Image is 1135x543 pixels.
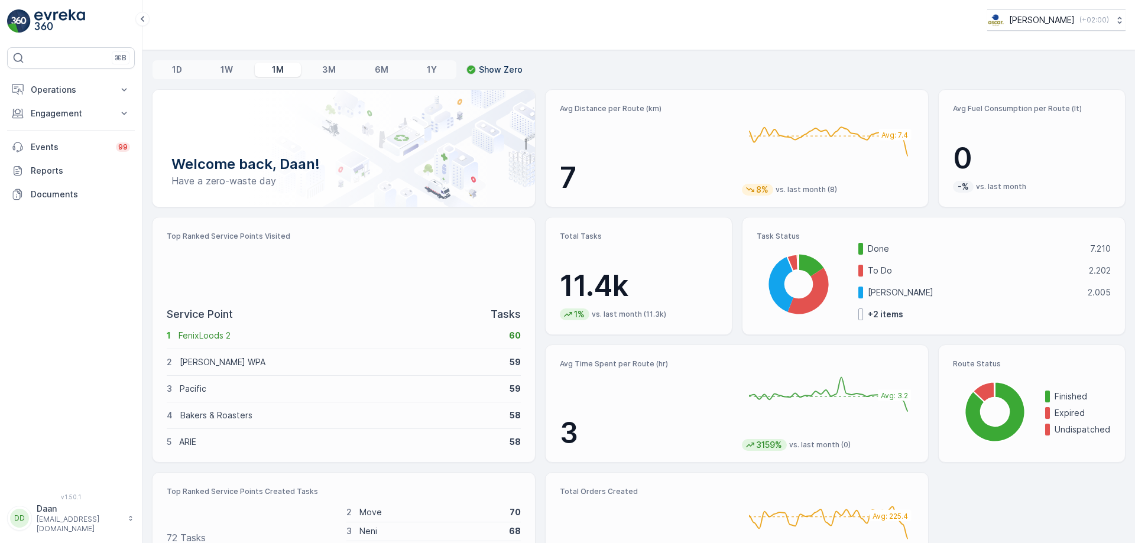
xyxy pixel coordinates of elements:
p: 58 [510,409,521,421]
p: Operations [31,84,111,96]
p: Daan [37,503,122,515]
p: Route Status [953,359,1111,369]
p: 3159% [755,439,783,451]
p: Avg Distance per Route (km) [560,104,732,113]
p: Task Status [757,232,1111,241]
p: Top Ranked Service Points Created Tasks [167,487,521,496]
p: 1M [272,64,284,76]
a: Documents [7,183,135,206]
p: 1% [573,308,586,320]
p: 3 [346,525,352,537]
button: Engagement [7,102,135,125]
p: 68 [509,525,521,537]
img: basis-logo_rgb2x.png [987,14,1004,27]
p: ARIE [179,436,502,448]
p: 2.005 [1088,287,1111,298]
p: vs. last month [976,182,1026,191]
p: 70 [510,506,521,518]
p: 1 [167,330,171,342]
p: 2.202 [1089,265,1111,277]
p: vs. last month (11.3k) [592,310,666,319]
p: 3M [322,64,336,76]
p: 1Y [427,64,437,76]
p: Engagement [31,108,111,119]
p: Welcome back, Daan! [171,155,516,174]
p: -% [956,181,970,193]
p: Undispatched [1055,424,1111,435]
p: vs. last month (0) [789,440,851,450]
p: Documents [31,188,130,200]
p: 59 [510,383,521,395]
span: v 1.50.1 [7,493,135,500]
p: Move [359,506,502,518]
p: 60 [509,330,521,342]
p: 8% [755,184,770,196]
p: Total Tasks [560,232,718,241]
p: 2 [167,356,172,368]
p: 4 [167,409,173,421]
div: DD [10,509,29,528]
p: 3 [167,383,172,395]
p: Expired [1055,407,1111,419]
p: Total Orders Created [560,487,732,496]
button: Operations [7,78,135,102]
p: 0 [953,141,1111,176]
p: Reports [31,165,130,177]
p: Neni [359,525,502,537]
img: logo_light-DOdMpM7g.png [34,9,85,33]
button: [PERSON_NAME](+02:00) [987,9,1126,31]
p: FenixLoods 2 [179,330,501,342]
p: 5 [167,436,171,448]
button: DDDaan[EMAIL_ADDRESS][DOMAIN_NAME] [7,503,135,534]
p: [PERSON_NAME] WPA [180,356,502,368]
p: [EMAIL_ADDRESS][DOMAIN_NAME] [37,515,122,534]
a: Events99 [7,135,135,159]
p: Tasks [491,306,521,323]
p: Events [31,141,109,153]
p: 99 [118,142,128,152]
a: Reports [7,159,135,183]
p: 1W [220,64,233,76]
p: Service Point [167,306,233,323]
p: 11.4k [560,268,718,304]
p: 58 [510,436,521,448]
p: ⌘B [115,53,127,63]
p: 7 [560,160,732,196]
p: Show Zero [479,64,523,76]
p: 59 [510,356,521,368]
p: 7.210 [1090,243,1111,255]
p: Bakers & Roasters [180,409,502,421]
img: logo [7,9,31,33]
p: 6M [375,64,388,76]
p: Avg Time Spent per Route (hr) [560,359,732,369]
p: Have a zero-waste day [171,174,516,188]
p: Finished [1055,391,1111,402]
p: [PERSON_NAME] [868,287,1080,298]
p: Done [868,243,1082,255]
p: + 2 items [868,308,903,320]
p: 2 [346,506,352,518]
p: vs. last month (8) [776,185,837,194]
p: Avg Fuel Consumption per Route (lt) [953,104,1111,113]
p: Top Ranked Service Points Visited [167,232,521,241]
p: To Do [868,265,1081,277]
p: 3 [560,415,732,451]
p: [PERSON_NAME] [1009,14,1075,26]
p: 1D [172,64,182,76]
p: Pacific [180,383,502,395]
p: ( +02:00 ) [1079,15,1109,25]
